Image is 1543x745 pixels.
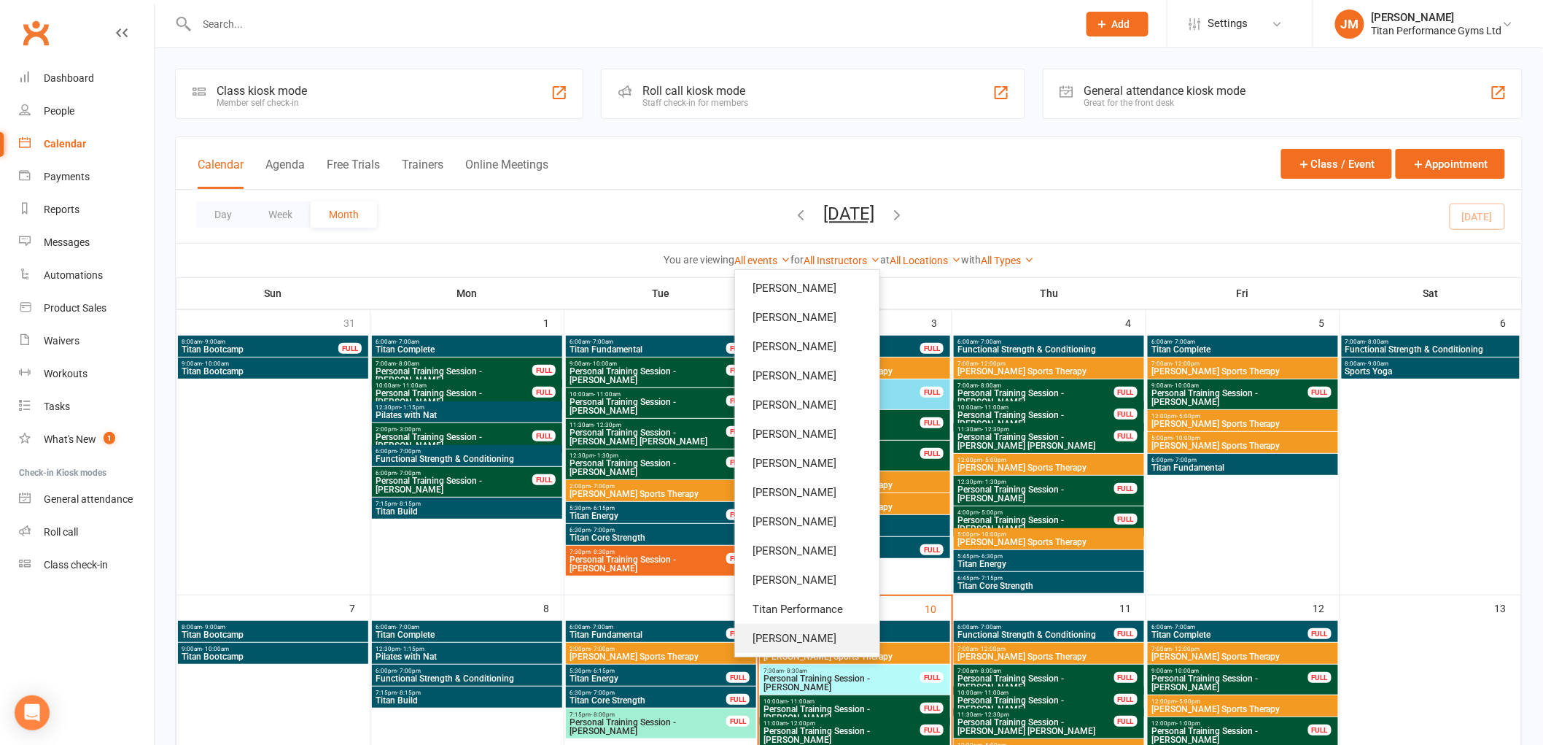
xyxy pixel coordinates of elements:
span: - 7:00am [1172,624,1195,630]
span: 7:00am [957,382,1115,389]
span: [PERSON_NAME] Sports Therapy [763,652,947,661]
div: Roll call [44,526,78,538]
span: 7:00am [1151,360,1335,367]
span: - 5:00pm [979,509,1003,516]
span: Titan Fundamental [569,345,727,354]
span: Personal Training Session - [PERSON_NAME] [569,398,727,415]
span: 4:00pm [957,509,1115,516]
a: All events [734,255,790,266]
span: - 7:00am [396,339,419,345]
div: FULL [532,387,556,398]
div: FULL [532,474,556,485]
a: [PERSON_NAME] [735,420,879,449]
span: Titan Bootcamp [181,630,365,639]
div: FULL [726,426,750,437]
span: Personal Training Session - [PERSON_NAME] [957,696,1115,714]
div: Dashboard [44,72,94,84]
span: - 7:15pm [979,575,1003,582]
div: FULL [726,509,750,520]
span: - 7:00am [590,339,613,345]
span: 5:00pm [957,531,1141,538]
span: [PERSON_NAME] Sports Therapy [957,463,1141,472]
div: FULL [1114,387,1138,398]
span: - 9:00am [1366,360,1389,367]
span: - 10:00am [202,360,229,367]
div: FULL [920,343,944,354]
div: 6 [1501,310,1521,334]
div: 31 [343,310,370,334]
span: 9:00am [181,360,365,367]
a: [PERSON_NAME] [735,565,879,595]
span: 12:30pm [375,404,559,411]
span: - 7:00pm [591,483,615,490]
div: 3 [931,310,952,334]
div: Reports [44,204,79,215]
span: - 5:00pm [1176,413,1200,420]
span: Titan Core Strength [569,696,727,705]
span: Personal Training Session - [PERSON_NAME] [957,411,1115,428]
strong: for [790,254,804,266]
span: 6:00am [375,339,559,345]
span: - 8:00am [1366,339,1389,345]
span: Titan Build [375,507,559,516]
div: 8 [543,595,564,619]
strong: with [961,254,981,266]
span: 9:00am [1151,382,1309,389]
a: [PERSON_NAME] [735,303,879,332]
a: [PERSON_NAME] [735,274,879,303]
span: 10:00am [763,698,921,705]
div: Waivers [44,335,79,347]
a: Tasks [19,390,154,423]
div: FULL [1114,514,1138,525]
span: 6:00pm [375,448,559,455]
div: FULL [1114,672,1138,683]
div: 5 [1319,310,1340,334]
div: FULL [532,431,556,441]
span: 10:00am [957,690,1115,696]
span: Titan Fundamental [1151,463,1335,472]
span: - 10:00am [1172,382,1199,389]
div: People [44,105,74,117]
span: 7:00am [1345,339,1517,345]
span: Personal Training Session - [PERSON_NAME] [763,674,921,692]
span: 5:30pm [569,505,727,512]
span: [PERSON_NAME] Sports Therapy [569,490,753,498]
span: [PERSON_NAME] Sports Therapy [957,538,1141,547]
a: Messages [19,226,154,259]
div: Member self check-in [217,98,307,108]
span: 7:00am [957,668,1115,674]
span: 7:00am [957,646,1141,652]
div: FULL [920,672,944,683]
span: - 8:15pm [397,690,421,696]
button: Calendar [198,158,244,189]
span: - 6:15pm [591,505,615,512]
span: Titan Bootcamp [181,345,339,354]
div: FULL [726,343,750,354]
div: Titan Performance Gyms Ltd [1372,24,1502,37]
div: FULL [726,672,750,683]
div: FULL [726,395,750,406]
span: Titan Core Strength [957,582,1141,590]
div: FULL [532,365,556,376]
span: Personal Training Session - [PERSON_NAME] [957,389,1115,406]
a: Titan Performance [735,595,879,624]
span: Titan Energy [569,674,727,683]
div: FULL [1114,628,1138,639]
button: Online Meetings [465,158,548,189]
a: [PERSON_NAME] [735,361,879,390]
span: - 8:00am [978,382,1001,389]
span: Personal Training Session - [PERSON_NAME] [375,389,533,406]
span: 1 [104,432,115,444]
div: JM [1335,9,1364,39]
span: Functional Strength & Conditioning [375,455,559,463]
div: Product Sales [44,302,106,314]
div: Great for the front desk [1084,98,1246,108]
span: 7:30am [763,668,921,674]
span: Personal Training Session - [PERSON_NAME] [569,459,727,476]
span: 6:00am [957,339,1141,345]
div: FULL [726,457,750,468]
div: FULL [726,694,750,705]
span: Personal Training Session - [PERSON_NAME] [375,476,533,494]
div: FULL [726,628,750,639]
span: 12:00pm [1151,698,1335,705]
